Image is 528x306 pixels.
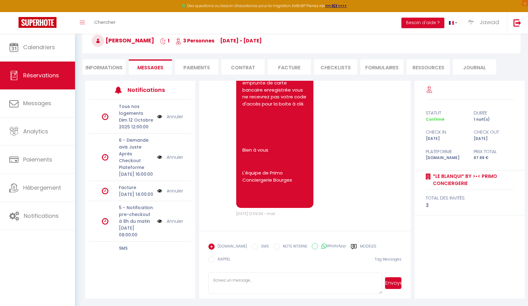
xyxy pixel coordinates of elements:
[470,117,518,123] div: 1 nuit(s)
[175,59,218,75] li: Paiements
[119,225,153,238] p: [DATE] 08:00:00
[119,171,153,178] p: [DATE] 16:00:00
[431,173,514,187] a: *Le Blanqui* by >•< Primo Conciergerie
[119,103,153,117] p: Tous nos logements
[470,128,518,136] div: check out
[314,59,357,75] li: CHECKLISTS
[422,148,470,155] div: Plateforme
[215,244,247,250] label: [DOMAIN_NAME]
[19,17,57,28] img: Super Booking
[325,3,347,8] a: >>> ICI <<<<
[24,212,59,220] span: Notifications
[221,59,265,75] li: Contrat
[467,18,476,27] img: ...
[318,243,346,250] label: WhatsApp
[23,127,48,135] span: Analytics
[215,256,230,263] label: RAPPEL
[462,12,507,34] a: ... Jawad
[280,244,307,250] label: NOTE INTERNE
[157,187,162,194] img: NO IMAGE
[119,191,153,198] p: [DATE] 14:00:00
[242,147,268,153] span: Bien à vous
[167,218,183,225] a: Annuler
[426,117,444,122] span: Confirmé
[422,109,470,117] div: statut
[94,19,115,25] span: Chercher
[470,136,518,142] div: [DATE]
[236,211,275,216] span: [DATE] 12:09:34 - mail
[470,109,518,117] div: durée
[385,277,401,289] button: Envoyer
[119,245,153,265] p: SMS Confirmation Code
[453,59,496,75] li: Journal
[360,244,376,251] label: Modèles
[167,187,183,194] a: Annuler
[258,244,269,250] label: SMS
[426,194,514,202] div: total des invités
[480,18,499,26] span: Jawad
[268,59,311,75] li: Facture
[119,117,153,130] p: Dim 12 Octobre 2025 12:00:00
[422,155,470,161] div: [DOMAIN_NAME]
[90,12,120,34] a: Chercher
[422,128,470,136] div: check in
[407,59,450,75] li: Ressources
[242,73,308,107] span: A NOTER: sans votre emprunte de carte bancaire enregistrée vous ne recevrez pas votre code d'accè...
[92,37,154,44] span: [PERSON_NAME]
[470,155,518,161] div: 87.88 €
[23,99,51,107] span: Messages
[137,64,163,71] span: Messages
[23,43,55,51] span: Calendriers
[160,37,170,44] span: 1
[513,19,521,27] img: logout
[157,113,162,120] img: NO IMAGE
[119,204,153,225] p: 5 - Notification pre-checkout à 8h du matin
[167,154,183,161] a: Annuler
[157,218,162,225] img: NO IMAGE
[375,256,401,262] span: Tag Messages
[23,71,59,79] span: Réservations
[426,202,514,209] div: 3
[119,184,153,191] p: Facture
[401,18,444,28] button: Besoin d'aide ?
[128,83,170,97] h3: Notifications
[82,59,126,75] li: Informations
[360,59,404,75] li: FORMULAIRES
[23,156,52,163] span: Paiements
[220,37,262,44] span: [DATE] - [DATE]
[470,148,518,155] div: Prix total
[157,154,162,161] img: NO IMAGE
[242,170,292,183] span: L'équipe de Primo Conciergerie Bourges
[422,136,470,142] div: [DATE]
[175,37,214,44] span: 3 Personnes
[119,137,153,171] p: 6 - Demande avis Juste Après Checkout Plateforme
[167,113,183,120] a: Annuler
[23,184,61,192] span: Hébergement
